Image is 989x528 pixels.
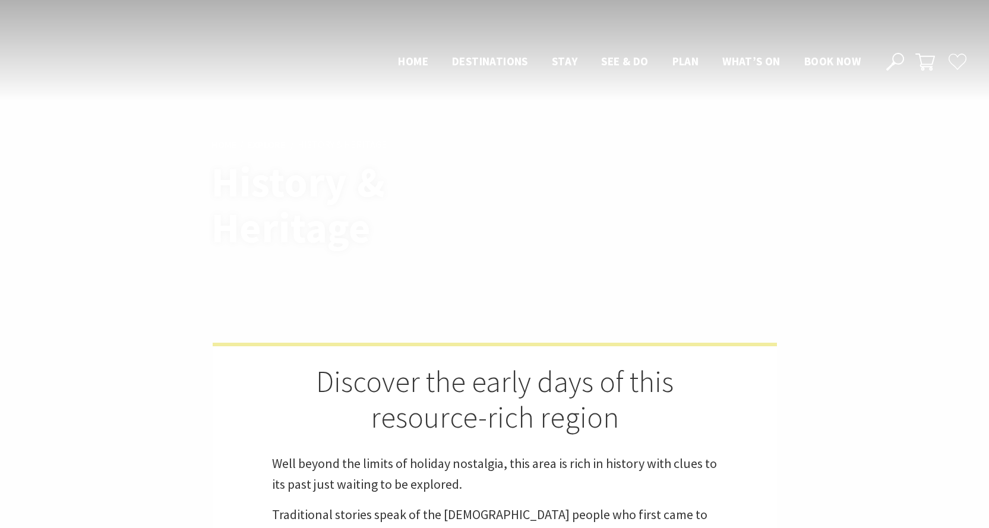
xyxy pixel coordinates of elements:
li: History & Heritage [298,138,387,153]
span: Book now [804,54,861,68]
span: Stay [552,54,578,68]
nav: Main Menu [386,52,873,72]
span: Plan [672,54,699,68]
h1: History & Heritage [211,159,547,251]
span: See & Do [601,54,648,68]
p: Well beyond the limits of holiday nostalgia, this area is rich in history with clues to its past ... [272,453,718,495]
h2: Discover the early days of this resource-rich region [272,364,718,435]
span: What’s On [722,54,781,68]
a: Home [211,139,237,152]
span: Destinations [452,54,528,68]
span: Home [398,54,428,68]
a: Explore [247,139,286,152]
